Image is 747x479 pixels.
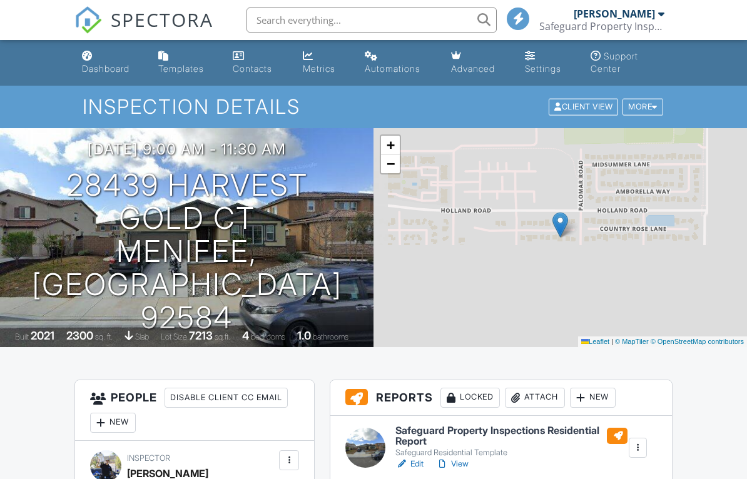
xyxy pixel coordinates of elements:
[451,63,495,74] div: Advanced
[436,458,469,470] a: View
[297,329,311,342] div: 1.0
[539,20,664,33] div: Safeguard Property Inspections
[360,45,436,81] a: Automations (Basic)
[165,388,288,408] div: Disable Client CC Email
[570,388,616,408] div: New
[581,338,609,345] a: Leaflet
[111,6,213,33] span: SPECTORA
[381,136,400,154] a: Zoom in
[313,332,348,341] span: bathrooms
[387,156,395,171] span: −
[74,17,213,43] a: SPECTORA
[31,329,54,342] div: 2021
[20,169,353,334] h1: 28439 Harvest Gold Ct Menifee, [GEOGRAPHIC_DATA] 92584
[611,338,613,345] span: |
[586,45,670,81] a: Support Center
[387,137,395,153] span: +
[330,380,671,416] h3: Reports
[15,332,29,341] span: Built
[153,45,218,81] a: Templates
[90,413,136,433] div: New
[303,63,335,74] div: Metrics
[446,45,510,81] a: Advanced
[95,332,113,341] span: sq. ft.
[365,63,420,74] div: Automations
[75,380,314,441] h3: People
[591,51,638,74] div: Support Center
[161,332,187,341] span: Lot Size
[228,45,288,81] a: Contacts
[574,8,655,20] div: [PERSON_NAME]
[83,96,664,118] h1: Inspection Details
[88,141,286,158] h3: [DATE] 9:00 am - 11:30 am
[525,63,561,74] div: Settings
[135,332,149,341] span: slab
[505,388,565,408] div: Attach
[395,458,424,470] a: Edit
[82,63,130,74] div: Dashboard
[189,329,213,342] div: 7213
[233,63,272,74] div: Contacts
[520,45,576,81] a: Settings
[615,338,649,345] a: © MapTiler
[127,453,170,463] span: Inspector
[158,63,204,74] div: Templates
[251,332,285,341] span: bedrooms
[77,45,143,81] a: Dashboard
[552,212,568,238] img: Marker
[74,6,102,34] img: The Best Home Inspection Software - Spectora
[395,425,628,447] h6: Safeguard Property Inspections Residential Report
[66,329,93,342] div: 2300
[622,99,663,116] div: More
[246,8,497,33] input: Search everything...
[549,99,618,116] div: Client View
[395,448,628,458] div: Safeguard Residential Template
[381,154,400,173] a: Zoom out
[215,332,230,341] span: sq.ft.
[395,425,628,458] a: Safeguard Property Inspections Residential Report Safeguard Residential Template
[298,45,350,81] a: Metrics
[547,101,621,111] a: Client View
[242,329,249,342] div: 4
[440,388,500,408] div: Locked
[651,338,744,345] a: © OpenStreetMap contributors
